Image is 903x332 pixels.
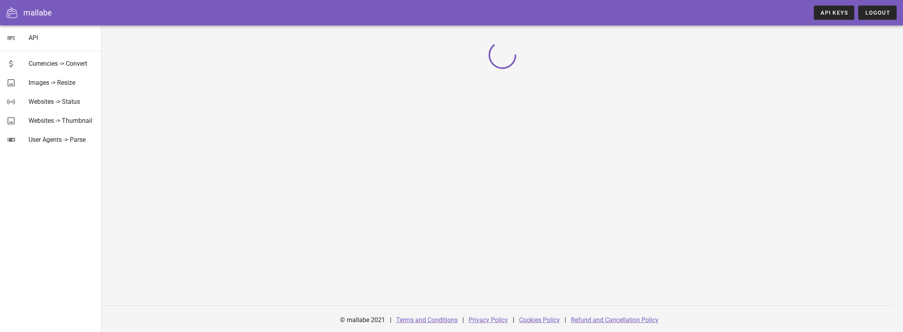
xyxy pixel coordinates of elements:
div: Websites -> Thumbnail [29,117,95,124]
div: © mallabe 2021 [335,311,390,330]
div: Currencies -> Convert [29,60,95,67]
a: Terms and Conditions [396,316,458,324]
div: Images -> Resize [29,79,95,86]
div: Websites -> Status [29,98,95,105]
span: Logout [865,10,890,16]
div: API [29,34,95,42]
button: Logout [858,6,897,20]
div: User Agents -> Parse [29,136,95,143]
a: Privacy Policy [469,316,508,324]
a: Refund and Cancellation Policy [571,316,659,324]
a: Cookies Policy [519,316,560,324]
div: mallabe [23,7,52,19]
div: | [565,311,566,330]
span: API Keys [820,10,848,16]
div: | [390,311,391,330]
a: API Keys [814,6,854,20]
div: | [513,311,514,330]
div: | [462,311,464,330]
